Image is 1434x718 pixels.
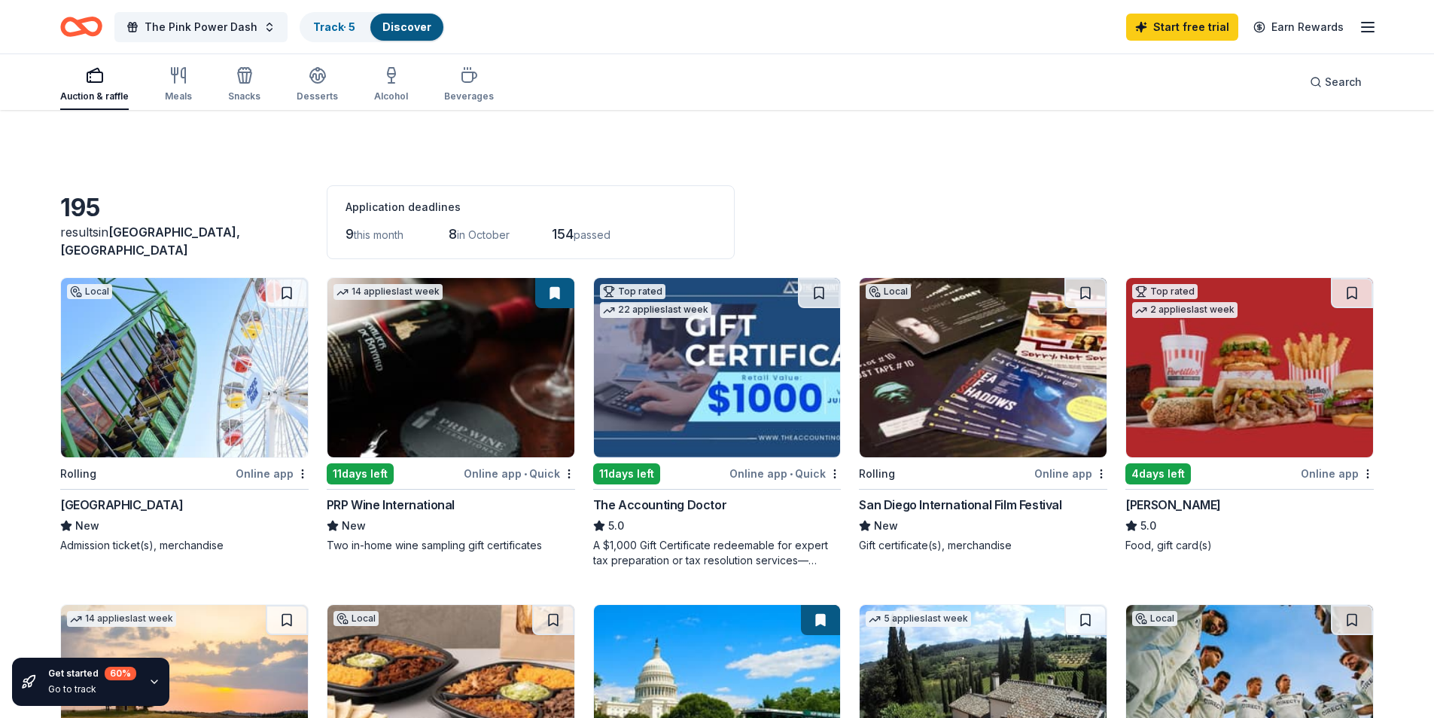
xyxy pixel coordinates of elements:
[60,60,129,110] button: Auction & raffle
[866,611,971,627] div: 5 applies last week
[48,667,136,680] div: Get started
[593,463,660,484] div: 11 days left
[859,465,895,483] div: Rolling
[327,496,455,514] div: PRP Wine International
[60,90,129,102] div: Auction & raffle
[60,9,102,44] a: Home
[333,611,379,626] div: Local
[790,468,793,480] span: •
[552,226,574,242] span: 154
[327,538,575,553] div: Two in-home wine sampling gift certificates
[75,517,99,535] span: New
[1126,14,1238,41] a: Start free trial
[1132,611,1177,626] div: Local
[228,90,260,102] div: Snacks
[327,277,575,553] a: Image for PRP Wine International14 applieslast week11days leftOnline app•QuickPRP Wine Internatio...
[444,60,494,110] button: Beverages
[346,198,716,216] div: Application deadlines
[60,225,240,258] span: [GEOGRAPHIC_DATA], [GEOGRAPHIC_DATA]
[145,18,257,36] span: The Pink Power Dash
[859,277,1107,553] a: Image for San Diego International Film FestivalLocalRollingOnline appSan Diego International Film...
[327,278,574,457] img: Image for PRP Wine International
[594,278,841,457] img: Image for The Accounting Doctor
[346,226,354,242] span: 9
[60,223,309,259] div: results
[236,464,309,483] div: Online app
[1132,302,1238,318] div: 2 applies last week
[593,538,842,568] div: A $1,000 Gift Certificate redeemable for expert tax preparation or tax resolution services—recipi...
[1125,277,1374,553] a: Image for Portillo'sTop rated2 applieslast week4days leftOnline app[PERSON_NAME]5.0Food, gift car...
[60,193,309,223] div: 195
[608,517,624,535] span: 5.0
[297,60,338,110] button: Desserts
[860,278,1107,457] img: Image for San Diego International Film Festival
[1325,73,1362,91] span: Search
[1301,464,1374,483] div: Online app
[382,20,431,33] a: Discover
[297,90,338,102] div: Desserts
[60,465,96,483] div: Rolling
[67,284,112,299] div: Local
[1126,278,1373,457] img: Image for Portillo's
[105,667,136,680] div: 60 %
[354,228,403,241] span: this month
[165,60,192,110] button: Meals
[524,468,527,480] span: •
[67,611,176,627] div: 14 applies last week
[313,20,355,33] a: Track· 5
[48,683,136,695] div: Go to track
[1125,463,1191,484] div: 4 days left
[464,464,575,483] div: Online app Quick
[859,538,1107,553] div: Gift certificate(s), merchandise
[593,496,727,514] div: The Accounting Doctor
[457,228,510,241] span: in October
[60,225,240,258] span: in
[593,277,842,568] a: Image for The Accounting DoctorTop rated22 applieslast week11days leftOnline app•QuickThe Account...
[333,284,443,300] div: 14 applies last week
[600,302,711,318] div: 22 applies last week
[165,90,192,102] div: Meals
[60,538,309,553] div: Admission ticket(s), merchandise
[1125,496,1221,514] div: [PERSON_NAME]
[114,12,288,42] button: The Pink Power Dash
[874,517,898,535] span: New
[449,226,457,242] span: 8
[1244,14,1353,41] a: Earn Rewards
[374,60,408,110] button: Alcohol
[327,463,394,484] div: 11 days left
[60,277,309,553] a: Image for Pacific ParkLocalRollingOnline app[GEOGRAPHIC_DATA]NewAdmission ticket(s), merchandise
[300,12,445,42] button: Track· 5Discover
[574,228,610,241] span: passed
[444,90,494,102] div: Beverages
[1132,284,1198,299] div: Top rated
[342,517,366,535] span: New
[600,284,665,299] div: Top rated
[1140,517,1156,535] span: 5.0
[1298,67,1374,97] button: Search
[1034,464,1107,483] div: Online app
[866,284,911,299] div: Local
[60,496,183,514] div: [GEOGRAPHIC_DATA]
[729,464,841,483] div: Online app Quick
[61,278,308,457] img: Image for Pacific Park
[859,496,1061,514] div: San Diego International Film Festival
[228,60,260,110] button: Snacks
[1125,538,1374,553] div: Food, gift card(s)
[374,90,408,102] div: Alcohol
